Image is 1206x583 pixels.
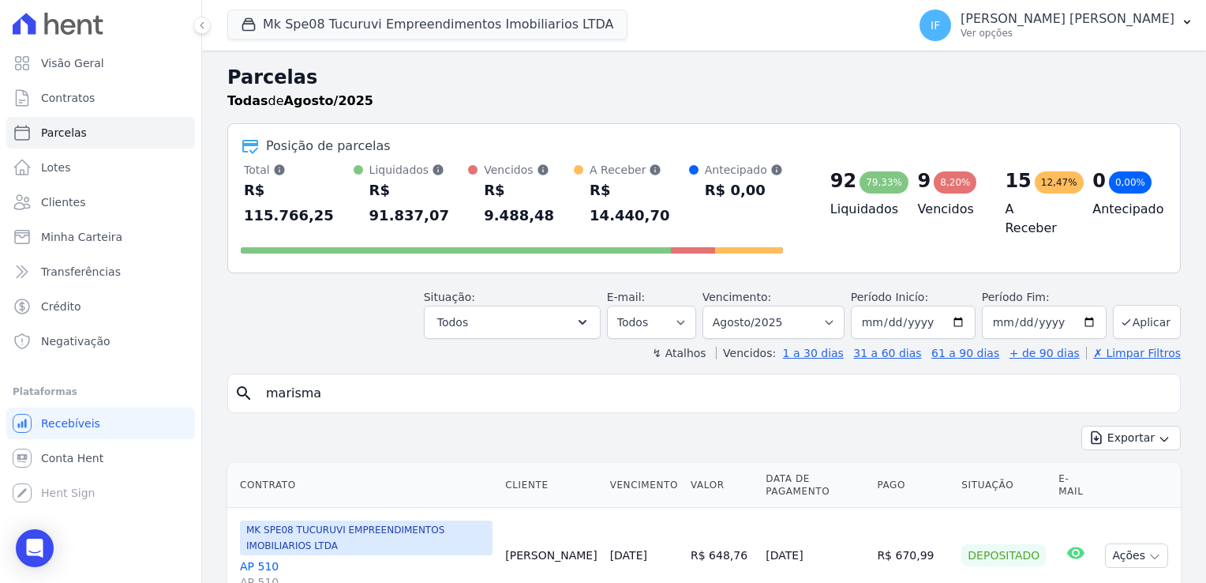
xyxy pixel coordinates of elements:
span: MK SPE08 TUCURUVI EMPREENDIMENTOS IMOBILIARIOS LTDA [240,521,493,555]
span: Minha Carteira [41,229,122,245]
button: Exportar [1081,426,1181,450]
span: Clientes [41,194,85,210]
div: R$ 9.488,48 [484,178,574,228]
label: Vencidos: [716,347,776,359]
th: E-mail [1052,463,1099,508]
a: Crédito [6,291,195,322]
div: 8,20% [934,171,976,194]
th: Valor [684,463,759,508]
span: Conta Hent [41,450,103,466]
button: Ações [1105,544,1168,568]
p: de [227,92,373,111]
div: 92 [830,168,856,194]
i: search [234,384,253,403]
button: IF [PERSON_NAME] [PERSON_NAME] Ver opções [907,3,1206,47]
div: Depositado [961,544,1046,566]
div: Antecipado [705,162,783,178]
span: Crédito [41,299,81,314]
span: Parcelas [41,125,87,141]
div: Total [244,162,354,178]
a: Visão Geral [6,47,195,79]
a: Minha Carteira [6,221,195,253]
label: E-mail: [607,291,646,303]
div: Liquidados [369,162,469,178]
th: Vencimento [604,463,684,508]
p: [PERSON_NAME] [PERSON_NAME] [961,11,1174,27]
div: 0 [1092,168,1106,194]
h2: Parcelas [227,63,1181,92]
a: Conta Hent [6,442,195,474]
span: Recebíveis [41,416,100,431]
a: Lotes [6,152,195,183]
a: 31 a 60 dias [853,347,921,359]
th: Contrato [227,463,499,508]
th: Cliente [499,463,603,508]
a: Clientes [6,186,195,218]
label: ↯ Atalhos [652,347,706,359]
span: IF [931,20,940,31]
div: 15 [1005,168,1031,194]
button: Aplicar [1113,305,1181,339]
div: 9 [918,168,931,194]
input: Buscar por nome do lote ou do cliente [257,378,1174,409]
a: [DATE] [610,549,647,562]
div: 0,00% [1109,171,1152,194]
h4: Vencidos [918,200,980,219]
div: Posição de parcelas [266,137,391,156]
div: R$ 115.766,25 [244,178,354,228]
a: Parcelas [6,117,195,149]
a: 1 a 30 dias [783,347,844,359]
button: Todos [424,306,601,339]
h4: A Receber [1005,200,1067,238]
strong: Agosto/2025 [284,93,373,108]
div: A Receber [590,162,689,178]
a: 61 a 90 dias [931,347,999,359]
a: Transferências [6,256,195,288]
a: + de 90 dias [1009,347,1080,359]
th: Situação [955,463,1052,508]
h4: Antecipado [1092,200,1155,219]
div: 79,33% [860,171,908,194]
span: Transferências [41,264,121,280]
label: Situação: [424,291,475,303]
a: Negativação [6,325,195,357]
div: 12,47% [1035,171,1084,194]
label: Período Fim: [982,289,1107,306]
div: Plataformas [13,382,189,401]
span: Negativação [41,333,110,349]
span: Todos [437,313,468,332]
button: Mk Spe08 Tucuruvi Empreendimentos Imobiliarios LTDA [227,9,627,39]
label: Período Inicío: [851,291,928,303]
strong: Todas [227,93,268,108]
div: R$ 14.440,70 [590,178,689,228]
h4: Liquidados [830,200,893,219]
label: Vencimento: [702,291,771,303]
div: Open Intercom Messenger [16,529,54,567]
a: Recebíveis [6,408,195,439]
th: Pago [871,463,955,508]
span: Contratos [41,90,95,106]
a: Contratos [6,82,195,114]
span: Lotes [41,160,71,175]
span: Visão Geral [41,55,104,71]
p: Ver opções [961,27,1174,39]
a: ✗ Limpar Filtros [1086,347,1181,359]
th: Data de Pagamento [759,463,871,508]
div: Vencidos [484,162,574,178]
div: R$ 91.837,07 [369,178,469,228]
div: R$ 0,00 [705,178,783,203]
